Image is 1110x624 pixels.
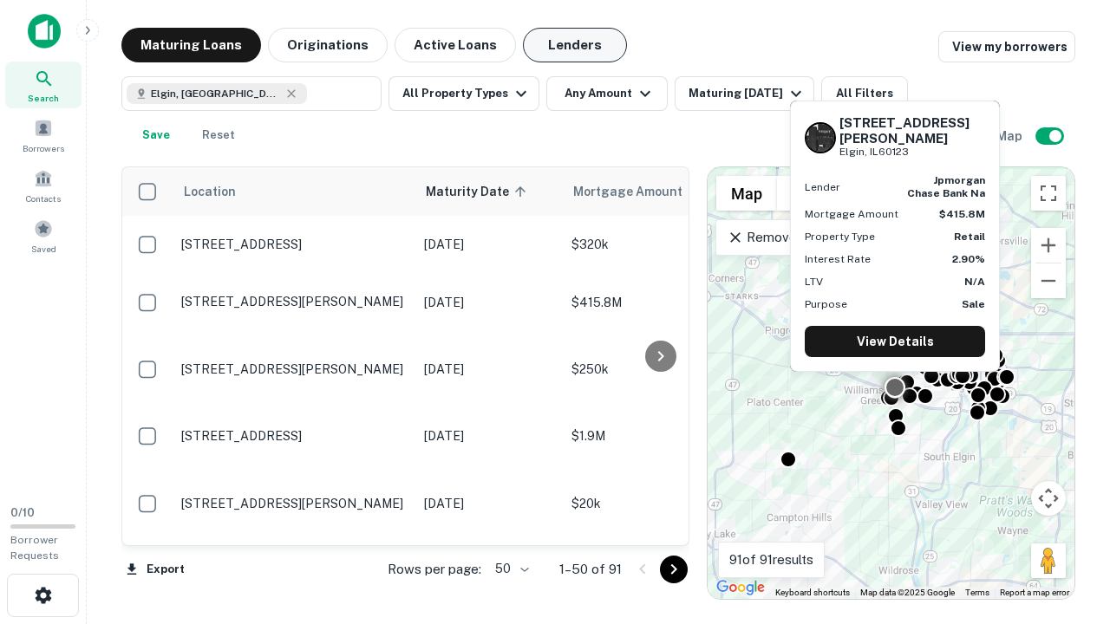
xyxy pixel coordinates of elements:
[907,174,985,198] strong: jpmorgan chase bank na
[571,426,745,445] p: $1.9M
[821,76,908,111] button: All Filters
[839,144,985,160] p: Elgin, IL60123
[689,83,806,104] div: Maturing [DATE]
[1031,228,1066,263] button: Zoom in
[5,112,82,159] a: Borrowers
[712,576,769,599] a: Open this area in Google Maps (opens a new window)
[1023,485,1110,569] iframe: Chat Widget
[10,534,59,562] span: Borrower Requests
[268,28,388,62] button: Originations
[173,167,415,216] th: Location
[121,28,261,62] button: Maturing Loans
[805,326,985,357] a: View Details
[388,76,539,111] button: All Property Types
[805,296,847,312] p: Purpose
[563,167,754,216] th: Mortgage Amount
[181,428,407,444] p: [STREET_ADDRESS]
[660,556,688,583] button: Go to next page
[571,494,745,513] p: $20k
[26,192,61,205] span: Contacts
[128,118,184,153] button: Save your search to get updates of matches that match your search criteria.
[559,559,622,580] p: 1–50 of 91
[805,206,898,222] p: Mortgage Amount
[181,496,407,511] p: [STREET_ADDRESS][PERSON_NAME]
[424,494,554,513] p: [DATE]
[181,237,407,252] p: [STREET_ADDRESS]
[23,141,64,155] span: Borrowers
[716,176,777,211] button: Show street map
[708,167,1074,599] div: 0 0
[571,293,745,312] p: $415.8M
[424,360,554,379] p: [DATE]
[1031,481,1066,516] button: Map camera controls
[546,76,668,111] button: Any Amount
[727,227,856,248] p: Remove Boundary
[28,14,61,49] img: capitalize-icon.png
[424,293,554,312] p: [DATE]
[964,276,985,288] strong: N/A
[1031,263,1066,298] button: Zoom out
[121,556,189,582] button: Export
[939,208,985,220] strong: $415.8M
[1031,176,1066,211] button: Toggle fullscreen view
[1000,588,1069,597] a: Report a map error
[805,251,871,267] p: Interest Rate
[965,588,989,597] a: Terms
[151,86,281,101] span: Elgin, [GEOGRAPHIC_DATA], [GEOGRAPHIC_DATA]
[28,91,59,105] span: Search
[954,231,985,243] strong: Retail
[395,28,516,62] button: Active Loans
[571,235,745,254] p: $320k
[424,426,554,445] p: [DATE]
[488,556,532,582] div: 50
[675,76,814,111] button: Maturing [DATE]
[31,242,56,256] span: Saved
[523,28,627,62] button: Lenders
[183,181,236,202] span: Location
[952,253,985,265] strong: 2.90%
[777,176,863,211] button: Show satellite imagery
[839,115,985,146] h6: [STREET_ADDRESS][PERSON_NAME]
[712,576,769,599] img: Google
[5,62,82,108] a: Search
[426,181,532,202] span: Maturity Date
[181,294,407,309] p: [STREET_ADDRESS][PERSON_NAME]
[388,559,481,580] p: Rows per page:
[805,179,840,195] p: Lender
[805,274,823,289] p: LTV
[191,118,246,153] button: Reset
[573,181,705,202] span: Mortgage Amount
[938,31,1075,62] a: View my borrowers
[805,229,875,244] p: Property Type
[729,549,813,570] p: 91 of 91 results
[415,167,563,216] th: Maturity Date
[775,587,850,599] button: Keyboard shortcuts
[10,506,35,519] span: 0 / 10
[181,361,407,377] p: [STREET_ADDRESS][PERSON_NAME]
[962,298,985,310] strong: Sale
[860,588,955,597] span: Map data ©2025 Google
[424,235,554,254] p: [DATE]
[5,162,82,209] a: Contacts
[571,360,745,379] p: $250k
[5,212,82,259] a: Saved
